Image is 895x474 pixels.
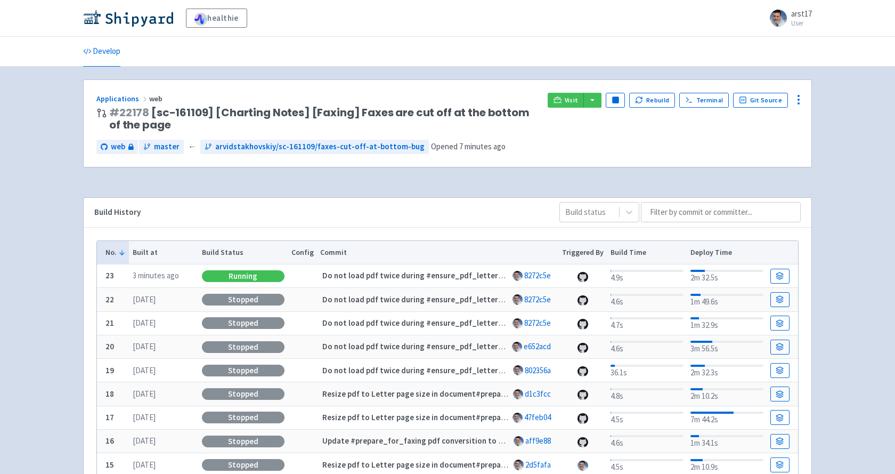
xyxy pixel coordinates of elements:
[690,268,763,284] div: 2m 32.5s
[202,436,284,447] div: Stopped
[105,389,114,399] b: 18
[202,365,284,376] div: Stopped
[105,341,114,351] b: 20
[322,341,517,351] strong: Do not load pdf twice during #ensure_pdf_letter_size
[109,105,149,120] a: #22178
[133,318,156,328] time: [DATE]
[611,363,684,379] div: 36.1s
[202,317,284,329] div: Stopped
[524,412,551,422] a: 47feb04
[770,269,790,284] a: Build Details
[690,386,763,403] div: 2m 10.2s
[690,409,763,426] div: 7m 44.2s
[105,270,114,280] b: 23
[611,292,684,308] div: 4.6s
[611,409,684,426] div: 4.5s
[733,93,788,108] a: Git Source
[611,315,684,332] div: 4.7s
[322,412,551,422] strong: Resize pdf to Letter page size in document#prepare_for_faxing
[105,318,114,328] b: 21
[322,270,517,280] strong: Do not load pdf twice during #ensure_pdf_letter_size
[690,339,763,355] div: 3m 56.5s
[629,93,675,108] button: Rebuild
[690,363,763,379] div: 2m 32.3s
[322,389,551,399] strong: Resize pdf to Letter page size in document#prepare_for_faxing
[105,294,114,304] b: 22
[770,457,790,472] a: Build Details
[565,96,579,105] span: Visit
[690,315,763,332] div: 1m 32.9s
[105,460,114,470] b: 15
[317,241,559,264] th: Commit
[133,412,156,422] time: [DATE]
[559,241,607,264] th: Triggered By
[770,292,790,307] a: Build Details
[770,340,790,355] a: Build Details
[133,341,156,351] time: [DATE]
[525,365,551,375] a: 802356a
[525,436,551,446] a: aff9e88
[288,241,317,264] th: Config
[322,365,517,375] strong: Do not load pdf twice during #ensure_pdf_letter_size
[611,339,684,355] div: 4.6s
[105,436,114,446] b: 16
[690,457,763,473] div: 2m 10.9s
[322,436,603,446] strong: Update #prepare_for_faxing pdf conversition to not depend on fax_magick FF
[606,93,625,108] button: Pause
[524,318,551,328] a: 8272c5e
[202,270,284,282] div: Running
[215,141,425,153] span: arvidstakhovskiy/sc-161109/faxes-cut-off-at-bottom-bug
[524,294,551,304] a: 8272c5e
[83,37,120,67] a: Develop
[687,241,767,264] th: Deploy Time
[690,433,763,449] div: 1m 34.1s
[96,94,149,103] a: Applications
[109,107,539,131] span: [sc-161109] [Charting Notes] [Faxing] Faxes are cut off at the bottom of the page
[188,141,196,153] span: ←
[611,433,684,449] div: 4.6s
[322,460,551,470] strong: Resize pdf to Letter page size in document#prepare_for_faxing
[111,141,125,153] span: web
[133,270,179,280] time: 3 minutes ago
[202,412,284,423] div: Stopped
[679,93,729,108] a: Terminal
[198,241,288,264] th: Build Status
[133,460,156,470] time: [DATE]
[83,10,173,27] img: Shipyard logo
[129,241,198,264] th: Built at
[641,202,801,222] input: Filter by commit or committer...
[96,140,138,154] a: web
[139,140,184,154] a: master
[611,457,684,473] div: 4.5s
[105,412,114,422] b: 17
[149,94,164,103] span: web
[548,93,584,108] a: Visit
[105,365,114,375] b: 19
[524,270,551,280] a: 8272c5e
[200,140,429,154] a: arvidstakhovskiy/sc-161109/faxes-cut-off-at-bottom-bug
[607,241,687,264] th: Build Time
[202,388,284,400] div: Stopped
[611,386,684,403] div: 4.8s
[524,341,551,351] a: e652acd
[770,316,790,331] a: Build Details
[133,389,156,399] time: [DATE]
[690,292,763,308] div: 1m 49.6s
[431,141,506,151] span: Opened
[770,410,790,425] a: Build Details
[791,9,812,19] span: arst17
[133,294,156,304] time: [DATE]
[459,141,506,151] time: 7 minutes ago
[202,459,284,471] div: Stopped
[763,10,812,27] a: arst17 User
[105,247,126,258] button: No.
[770,363,790,378] a: Build Details
[322,318,517,328] strong: Do not load pdf twice during #ensure_pdf_letter_size
[525,460,551,470] a: 2d5fafa
[525,389,551,399] a: d1c3fcc
[133,436,156,446] time: [DATE]
[202,294,284,306] div: Stopped
[186,9,247,28] a: healthie
[133,365,156,375] time: [DATE]
[94,206,542,219] div: Build History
